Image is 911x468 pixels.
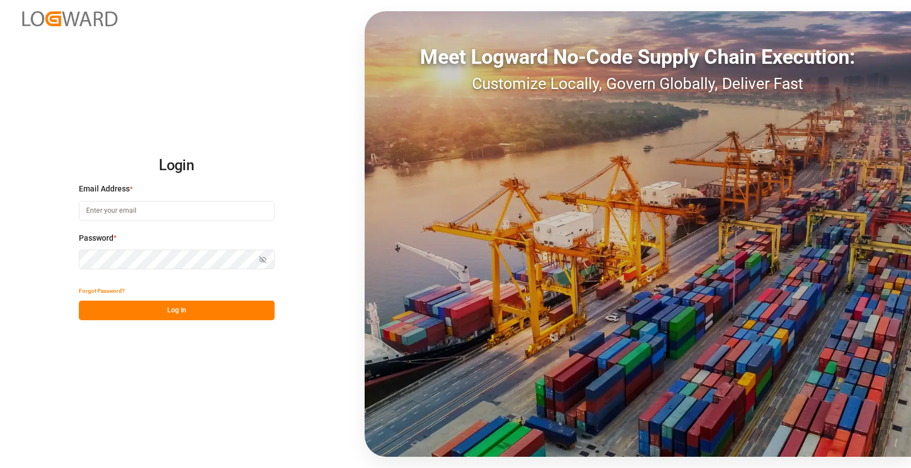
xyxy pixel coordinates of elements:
h2: Login [79,148,275,184]
span: Password [79,232,114,244]
div: Meet Logward No-Code Supply Chain Execution: [365,42,911,72]
div: Customize Locally, Govern Globally, Deliver Fast [365,72,911,96]
img: Logward_new_orange.png [22,11,117,26]
span: Email Address [79,183,130,195]
button: Forgot Password? [79,281,125,301]
input: Enter your email [79,201,275,221]
button: Log In [79,301,275,320]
